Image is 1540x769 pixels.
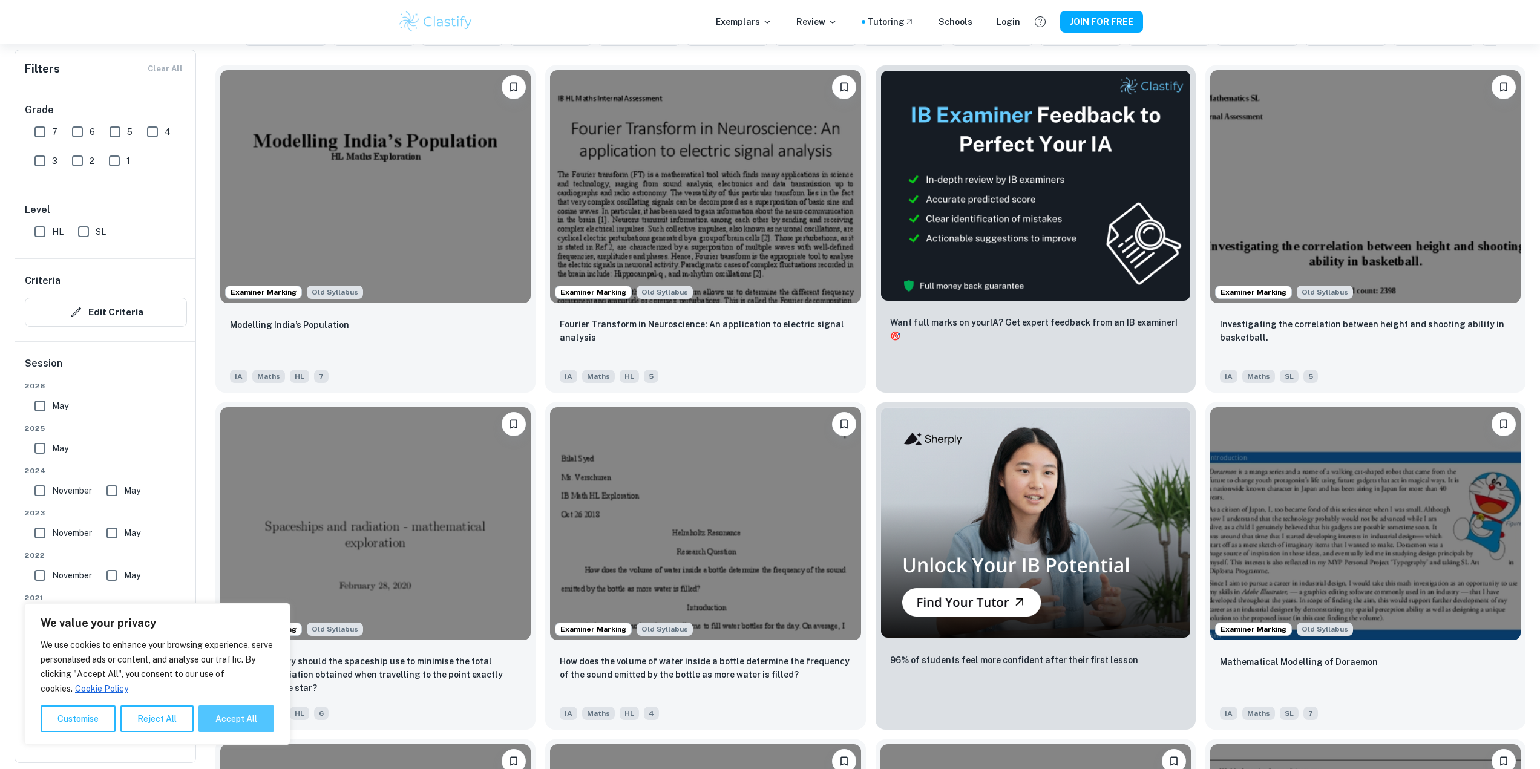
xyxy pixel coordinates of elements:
[796,15,837,28] p: Review
[1216,624,1291,635] span: Examiner Marking
[25,103,187,117] h6: Grade
[126,154,130,168] span: 1
[90,154,94,168] span: 2
[307,286,363,299] span: Old Syllabus
[25,356,187,381] h6: Session
[52,484,92,497] span: November
[550,407,860,640] img: Maths IA example thumbnail: How does the volume of water inside a bo
[25,465,187,476] span: 2024
[52,125,57,139] span: 7
[52,225,64,238] span: HL
[997,15,1020,28] a: Login
[25,423,187,434] span: 2025
[880,407,1191,638] img: Thumbnail
[1060,11,1143,33] button: JOIN FOR FREE
[550,70,860,303] img: Maths IA example thumbnail: Fourier Transform in Neuroscience: An ap
[1205,65,1525,393] a: Examiner MarkingAlthough this IA is written for the old math syllabus (last exam in November 2020...
[560,318,851,344] p: Fourier Transform in Neuroscience: An application to electric signal analysis
[502,75,526,99] button: Please log in to bookmark exemplars
[314,707,329,720] span: 6
[832,412,856,436] button: Please log in to bookmark exemplars
[832,75,856,99] button: Please log in to bookmark exemplars
[307,623,363,636] span: Old Syllabus
[560,707,577,720] span: IA
[545,402,865,730] a: Examiner MarkingAlthough this IA is written for the old math syllabus (last exam in November 2020...
[502,412,526,436] button: Please log in to bookmark exemplars
[876,402,1196,730] a: Thumbnail96% of students feel more confident after their first lesson
[644,370,658,383] span: 5
[582,707,615,720] span: Maths
[41,705,116,732] button: Customise
[637,623,693,636] div: Although this IA is written for the old math syllabus (last exam in November 2020), the current I...
[52,442,68,455] span: May
[230,370,247,383] span: IA
[1220,655,1378,669] p: Mathematical Modelling of Doraemon
[890,316,1181,342] p: Want full marks on your IA ? Get expert feedback from an IB examiner!
[637,286,693,299] div: Although this IA is written for the old math syllabus (last exam in November 2020), the current I...
[220,407,531,640] img: Maths IA example thumbnail: What trajectory should the spaceship use
[876,65,1196,393] a: ThumbnailWant full marks on yourIA? Get expert feedback from an IB examiner!
[25,508,187,519] span: 2023
[25,381,187,391] span: 2026
[1210,407,1521,640] img: Maths IA example thumbnail: Mathematical Modelling of Doraemon
[890,653,1138,667] p: 96% of students feel more confident after their first lesson
[1297,623,1353,636] span: Old Syllabus
[560,655,851,681] p: How does the volume of water inside a bottle determine the frequency of the sound emitted by the ...
[124,484,140,497] span: May
[398,10,474,34] a: Clastify logo
[165,125,171,139] span: 4
[90,125,95,139] span: 6
[716,15,772,28] p: Exemplars
[1242,370,1275,383] span: Maths
[198,705,274,732] button: Accept All
[1297,623,1353,636] div: Although this IA is written for the old math syllabus (last exam in November 2020), the current I...
[24,603,290,745] div: We value your privacy
[314,370,329,383] span: 7
[1297,286,1353,299] div: Although this IA is written for the old math syllabus (last exam in November 2020), the current I...
[127,125,133,139] span: 5
[637,623,693,636] span: Old Syllabus
[215,402,536,730] a: Examiner MarkingAlthough this IA is written for the old math syllabus (last exam in November 2020...
[41,616,274,630] p: We value your privacy
[868,15,914,28] a: Tutoring
[25,61,60,77] h6: Filters
[545,65,865,393] a: Examiner MarkingAlthough this IA is written for the old math syllabus (last exam in November 2020...
[252,370,285,383] span: Maths
[25,273,61,288] h6: Criteria
[1280,370,1299,383] span: SL
[230,655,521,695] p: What trajectory should the spaceship use to minimise the total amount of radiation obtained when ...
[1220,707,1237,720] span: IA
[555,287,631,298] span: Examiner Marking
[1303,370,1318,383] span: 5
[1205,402,1525,730] a: Examiner MarkingAlthough this IA is written for the old math syllabus (last exam in November 2020...
[890,331,900,341] span: 🎯
[1303,707,1318,720] span: 7
[880,70,1191,301] img: Thumbnail
[555,624,631,635] span: Examiner Marking
[120,705,194,732] button: Reject All
[582,370,615,383] span: Maths
[620,370,639,383] span: HL
[939,15,972,28] a: Schools
[124,569,140,582] span: May
[41,638,274,696] p: We use cookies to enhance your browsing experience, serve personalised ads or content, and analys...
[644,707,659,720] span: 4
[52,526,92,540] span: November
[25,550,187,561] span: 2022
[52,154,57,168] span: 3
[1280,707,1299,720] span: SL
[1220,370,1237,383] span: IA
[1242,707,1275,720] span: Maths
[220,70,531,303] img: Maths IA example thumbnail: Modelling India’s Population
[25,203,187,217] h6: Level
[25,592,187,603] span: 2021
[1297,286,1353,299] span: Old Syllabus
[1492,412,1516,436] button: Please log in to bookmark exemplars
[637,286,693,299] span: Old Syllabus
[74,683,129,694] a: Cookie Policy
[52,569,92,582] span: November
[560,370,577,383] span: IA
